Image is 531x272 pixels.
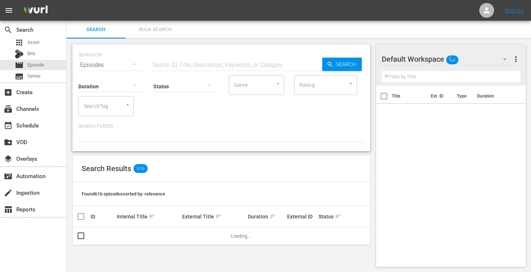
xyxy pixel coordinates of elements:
[248,212,285,221] div: Duration
[149,213,155,220] span: sort
[15,61,24,69] span: Episode
[231,233,251,239] span: Loading...
[27,39,40,46] span: Asset
[347,80,354,87] button: Open
[15,50,24,58] div: Bits
[91,214,115,220] div: ID
[117,212,180,221] div: Internal Title
[133,164,147,173] span: 616
[215,213,222,220] span: sort
[505,7,524,13] a: Sign Out
[4,188,13,197] span: Ingestion
[287,214,316,220] div: External ID
[275,80,282,87] button: Open
[4,138,13,147] span: VOD
[473,86,517,106] th: Duration
[130,25,180,34] span: Bulk Search
[82,191,165,197] span: Found 616 episodes sorted by: relevance
[382,49,514,69] div: Default Workspace
[4,25,13,34] span: Search
[322,58,362,71] button: Search
[511,55,520,64] span: more_vert
[82,164,131,173] span: Search Results
[15,72,24,81] span: Series
[4,105,13,113] span: Channels
[392,86,426,106] th: Title
[182,212,245,221] div: External Title
[4,88,13,97] span: Create
[426,86,452,106] th: Ext. ID
[15,38,24,47] span: Asset
[71,25,121,34] span: Search
[18,2,53,19] img: ans4CAIJ8jUAAAAAAAAAAAAAAAAAAAAAAAAgQb4GAAAAAAAAAAAAAAAAAAAAAAAAJMjXAAAAAAAAAAAAAAAAAAAAAAAAgAT5G...
[124,101,131,108] button: Open
[4,121,13,130] span: Schedule
[335,213,341,220] span: sort
[4,172,13,181] span: Automation
[78,123,364,130] p: Search Filters:
[333,58,362,71] span: Search
[78,55,143,75] div: Episodes
[319,212,343,221] div: Status
[27,61,44,69] span: Episode
[4,154,13,163] span: Overlays
[4,205,13,214] span: Reports
[452,86,473,106] th: Type
[4,6,13,15] span: menu
[27,50,35,57] span: Bits
[511,50,520,68] button: more_vert
[269,213,276,220] span: sort
[27,72,41,80] span: Series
